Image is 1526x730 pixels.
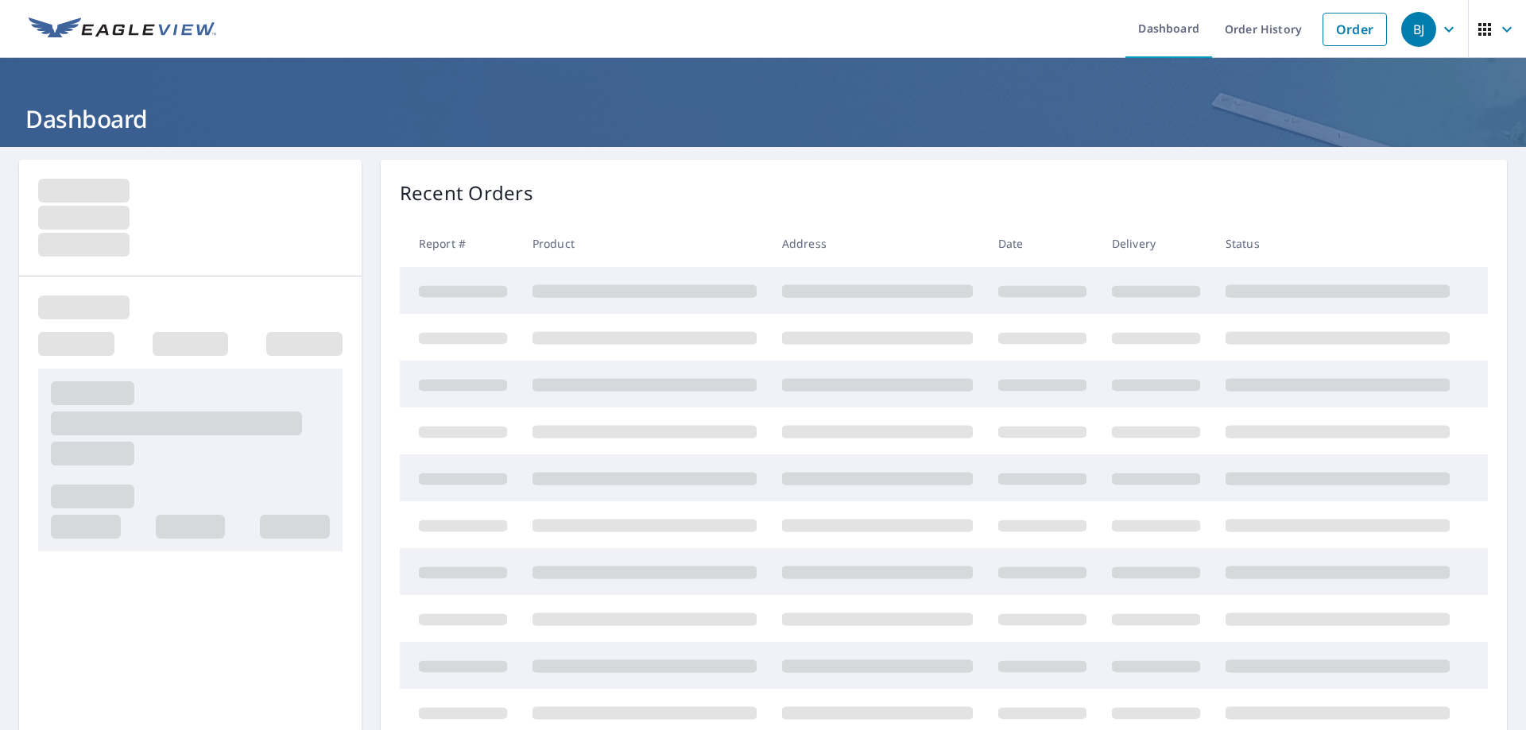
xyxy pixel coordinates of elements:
div: BJ [1401,12,1436,47]
th: Address [769,220,986,267]
th: Report # [400,220,520,267]
h1: Dashboard [19,102,1507,135]
p: Recent Orders [400,179,533,207]
th: Delivery [1099,220,1213,267]
th: Date [986,220,1099,267]
th: Status [1213,220,1462,267]
a: Order [1323,13,1387,46]
th: Product [520,220,769,267]
img: EV Logo [29,17,216,41]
